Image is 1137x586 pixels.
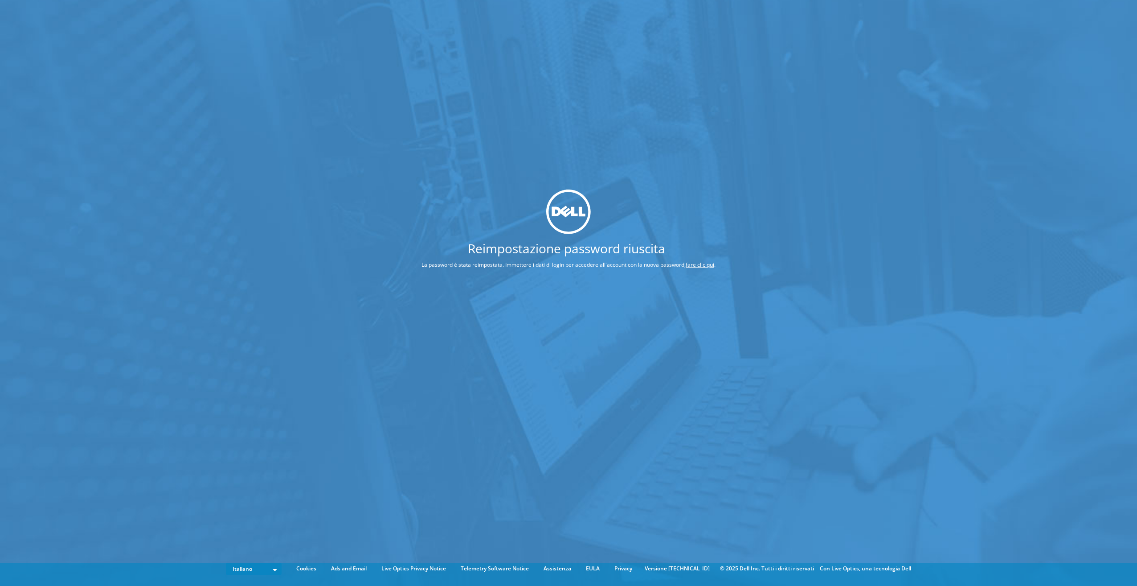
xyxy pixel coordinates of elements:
a: Assistenza [537,564,578,574]
p: La password è stata reimpostata. Immettere i dati di login per accedere all'account con la nuova ... [388,260,749,270]
a: Privacy [608,564,639,574]
a: fare clic qui [686,261,714,268]
a: Live Optics Privacy Notice [375,564,453,574]
h1: Reimpostazione password riuscita [388,242,744,255]
a: Ads and Email [324,564,373,574]
li: © 2025 Dell Inc. Tutti i diritti riservati [716,564,818,574]
a: Telemetry Software Notice [454,564,536,574]
a: Cookies [290,564,323,574]
img: dell_svg_logo.svg [546,189,591,234]
a: EULA [579,564,606,574]
li: Con Live Optics, una tecnologia Dell [820,564,911,574]
li: Versione [TECHNICAL_ID] [640,564,714,574]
